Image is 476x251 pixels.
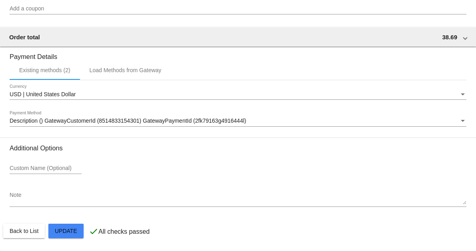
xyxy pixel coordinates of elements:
button: Back to List [3,224,45,238]
span: Order total [9,34,40,40]
span: Update [55,228,77,234]
input: Add a coupon [10,6,466,12]
p: All checks passed [98,228,150,235]
div: Load Methods from Gateway [90,67,162,73]
input: Custom Name (Optional) [10,165,82,172]
span: Back to List [10,228,38,234]
div: Existing methods (2) [19,67,70,73]
h3: Additional Options [10,144,466,152]
mat-icon: check [89,227,98,236]
span: Description () GatewayCustomerId (8514833154301) GatewayPaymentId (2fk79163g4916444l) [10,117,246,124]
mat-select: Currency [10,91,466,98]
span: 38.69 [442,34,457,40]
mat-select: Payment Method [10,118,466,124]
h3: Payment Details [10,47,466,61]
span: USD | United States Dollar [10,91,76,97]
button: Update [48,224,84,238]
